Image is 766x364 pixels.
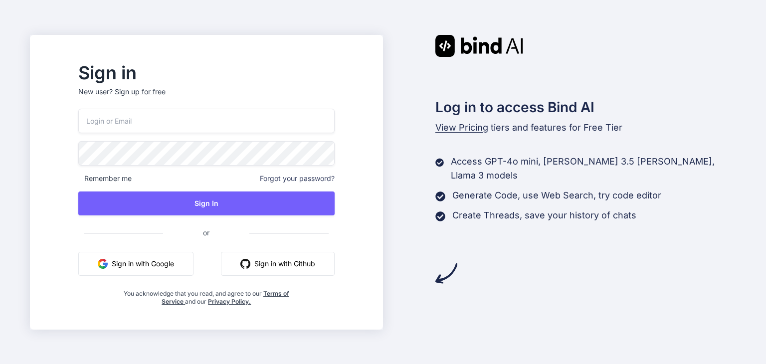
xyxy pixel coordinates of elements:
h2: Log in to access Bind AI [435,97,737,118]
span: or [163,220,249,245]
div: Sign up for free [115,87,166,97]
img: github [240,259,250,269]
span: View Pricing [435,122,488,133]
p: Generate Code, use Web Search, try code editor [452,188,661,202]
div: You acknowledge that you read, and agree to our and our [121,284,292,306]
img: Bind AI logo [435,35,523,57]
input: Login or Email [78,109,335,133]
img: arrow [435,262,457,284]
p: Access GPT-4o mini, [PERSON_NAME] 3.5 [PERSON_NAME], Llama 3 models [451,155,736,182]
img: google [98,259,108,269]
span: Forgot your password? [260,174,335,183]
span: Remember me [78,174,132,183]
a: Privacy Policy. [208,298,251,305]
p: Create Threads, save your history of chats [452,208,636,222]
a: Terms of Service [162,290,289,305]
button: Sign In [78,191,335,215]
p: New user? [78,87,335,109]
h2: Sign in [78,65,335,81]
p: tiers and features for Free Tier [435,121,737,135]
button: Sign in with Github [221,252,335,276]
button: Sign in with Google [78,252,193,276]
